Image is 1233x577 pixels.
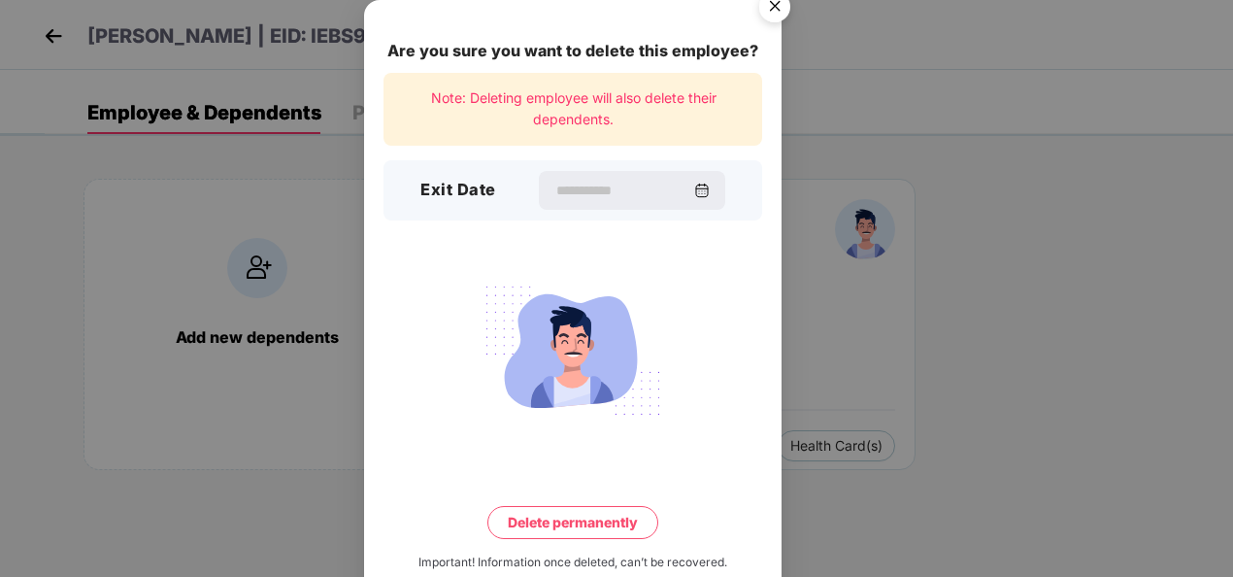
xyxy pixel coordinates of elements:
div: Note: Deleting employee will also delete their dependents. [383,73,762,146]
img: svg+xml;base64,PHN2ZyBpZD0iQ2FsZW5kYXItMzJ4MzIiIHhtbG5zPSJodHRwOi8vd3d3LnczLm9yZy8yMDAwL3N2ZyIgd2... [694,183,710,198]
h3: Exit Date [420,178,496,203]
div: Are you sure you want to delete this employee? [383,39,762,63]
button: Delete permanently [487,506,658,539]
img: svg+xml;base64,PHN2ZyB4bWxucz0iaHR0cDovL3d3dy53My5vcmcvMjAwMC9zdmciIHdpZHRoPSIyMjQiIGhlaWdodD0iMT... [464,275,682,426]
div: Important! Information once deleted, can’t be recovered. [418,554,727,572]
